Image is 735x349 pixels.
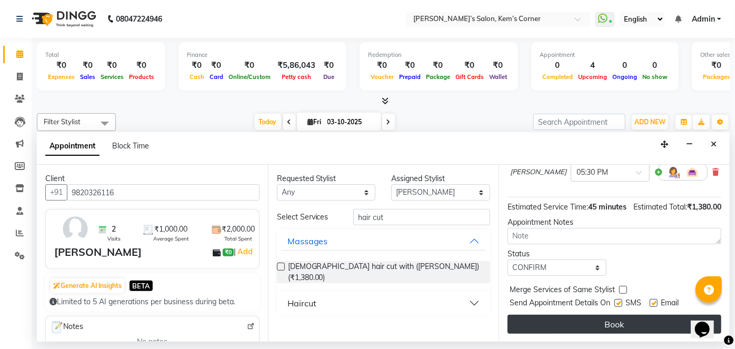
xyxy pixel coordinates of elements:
[632,115,668,129] button: ADD NEW
[269,212,345,223] div: Select Services
[508,315,721,334] button: Book
[575,59,610,72] div: 4
[273,59,320,72] div: ₹5,86,043
[126,59,157,72] div: ₹0
[686,166,699,178] img: Interior.png
[45,137,100,156] span: Appointment
[45,73,77,81] span: Expenses
[391,173,490,184] div: Assigned Stylist
[661,297,679,311] span: Email
[453,73,486,81] span: Gift Cards
[667,166,680,178] img: Hairdresser.png
[207,59,226,72] div: ₹0
[45,59,77,72] div: ₹0
[288,261,482,283] span: [DEMOGRAPHIC_DATA] hair cut with ([PERSON_NAME]) (₹1,380.00)
[508,248,607,260] div: Status
[226,73,273,81] span: Online/Custom
[281,232,486,251] button: Massages
[486,59,510,72] div: ₹0
[255,114,281,130] span: Today
[423,73,453,81] span: Package
[279,73,314,81] span: Petty cash
[226,59,273,72] div: ₹0
[510,284,615,297] span: Merge Services of Same Stylist
[706,136,721,153] button: Close
[287,297,316,310] div: Haircut
[51,278,124,293] button: Generate AI Insights
[27,4,99,34] img: logo
[510,167,567,177] span: [PERSON_NAME]
[49,296,255,307] div: Limited to 5 AI generations per business during beta.
[353,209,490,225] input: Search by service name
[77,73,98,81] span: Sales
[687,202,721,212] span: ₹1,380.00
[153,235,189,243] span: Average Spent
[305,118,324,126] span: Fri
[533,114,625,130] input: Search Appointment
[45,51,157,59] div: Total
[486,73,510,81] span: Wallet
[633,202,687,212] span: Estimated Total:
[126,73,157,81] span: Products
[54,244,142,260] div: [PERSON_NAME]
[510,297,610,311] span: Send Appointment Details On
[610,73,640,81] span: Ongoing
[60,214,91,244] img: avatar
[187,73,207,81] span: Cash
[700,59,733,72] div: ₹0
[610,59,640,72] div: 0
[137,336,167,347] span: No notes
[187,51,338,59] div: Finance
[236,245,254,258] a: Add
[98,73,126,81] span: Services
[423,59,453,72] div: ₹0
[640,73,670,81] span: No show
[287,235,328,247] div: Massages
[187,59,207,72] div: ₹0
[281,294,486,313] button: Haircut
[223,248,234,257] span: ₹0
[396,59,423,72] div: ₹0
[277,173,376,184] div: Requested Stylist
[640,59,670,72] div: 0
[207,73,226,81] span: Card
[368,73,396,81] span: Voucher
[508,202,588,212] span: Estimated Service Time:
[112,224,116,235] span: 2
[540,59,575,72] div: 0
[691,307,724,338] iframe: chat widget
[321,73,337,81] span: Due
[45,184,67,201] button: +91
[45,173,260,184] div: Client
[396,73,423,81] span: Prepaid
[67,184,260,201] input: Search by Name/Mobile/Email/Code
[98,59,126,72] div: ₹0
[540,51,670,59] div: Appointment
[700,73,733,81] span: Packages
[320,59,338,72] div: ₹0
[116,4,162,34] b: 08047224946
[453,59,486,72] div: ₹0
[222,224,255,235] span: ₹2,000.00
[368,51,510,59] div: Redemption
[324,114,377,130] input: 2025-10-03
[112,141,149,151] span: Block Time
[625,297,641,311] span: SMS
[588,202,627,212] span: 45 minutes
[130,281,153,291] span: BETA
[692,14,715,25] span: Admin
[154,224,187,235] span: ₹1,000.00
[50,321,83,334] span: Notes
[107,235,121,243] span: Visits
[575,73,610,81] span: Upcoming
[44,117,81,126] span: Filter Stylist
[77,59,98,72] div: ₹0
[224,235,252,243] span: Total Spent
[508,217,721,228] div: Appointment Notes
[234,245,254,258] span: |
[634,118,666,126] span: ADD NEW
[368,59,396,72] div: ₹0
[540,73,575,81] span: Completed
